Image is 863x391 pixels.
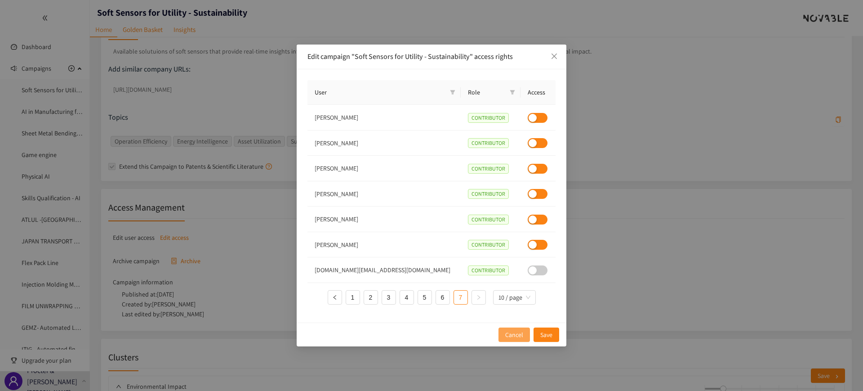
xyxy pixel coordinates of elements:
span: User [315,87,446,97]
span: CONTRIBUTOR [468,215,509,225]
a: 1 [346,291,360,304]
button: left [328,290,342,305]
button: right [472,290,486,305]
td: [PERSON_NAME] [307,105,461,130]
span: Save [540,330,552,340]
a: 6 [436,291,449,304]
span: filter [448,85,457,99]
li: Next Page [472,290,486,305]
span: right [476,295,481,300]
span: 10 / page [498,291,530,304]
button: Save [534,328,559,342]
a: 7 [454,291,467,304]
span: Role [468,87,507,97]
div: Page Size [493,290,536,305]
td: [PERSON_NAME] [307,232,461,258]
span: filter [450,90,455,95]
td: [DOMAIN_NAME][EMAIL_ADDRESS][DOMAIN_NAME] [307,257,461,283]
td: [PERSON_NAME] [307,207,461,232]
span: CONTRIBUTOR [468,113,509,123]
button: Cancel [498,328,530,342]
span: Cancel [505,330,523,340]
button: This user has not confirmed the invitation yet [528,265,547,275]
span: close [551,53,558,60]
span: filter [510,90,515,95]
span: filter [508,85,517,99]
span: left [332,295,338,300]
td: [PERSON_NAME] [307,156,461,181]
button: Close [542,45,566,69]
a: 5 [418,291,431,304]
span: CONTRIBUTOR [468,138,509,148]
span: CONTRIBUTOR [468,189,509,199]
th: Access [520,80,556,105]
iframe: Chat Widget [818,348,863,391]
td: [PERSON_NAME] [307,130,461,156]
span: CONTRIBUTOR [468,265,509,275]
td: [PERSON_NAME] [307,181,461,207]
a: 4 [400,291,414,304]
div: Edit campaign "Soft Sensors for Utility - Sustainability" access rights [307,52,556,62]
span: CONTRIBUTOR [468,240,509,250]
span: CONTRIBUTOR [468,164,509,174]
a: 2 [364,291,378,304]
li: Previous Page [328,290,342,305]
a: 3 [382,291,396,304]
